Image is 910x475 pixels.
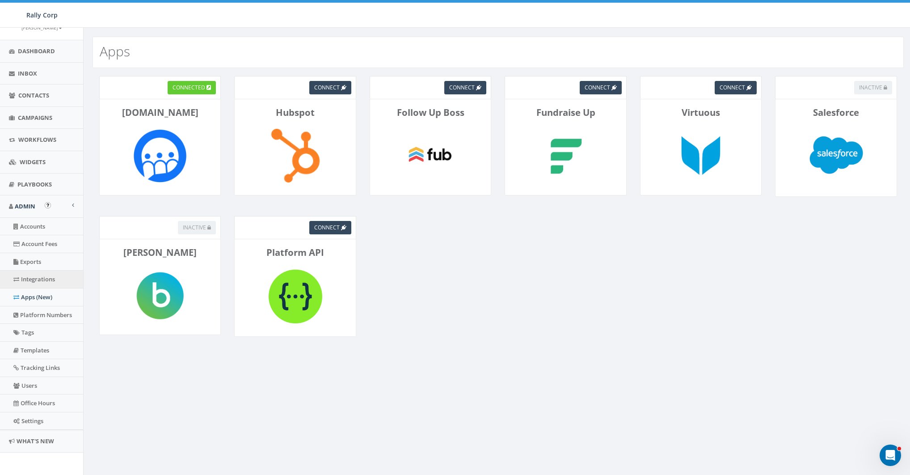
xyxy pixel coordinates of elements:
[168,81,216,94] a: connected
[17,180,52,188] span: Playbooks
[15,202,35,210] span: Admin
[26,11,58,19] span: Rally Corp
[854,81,892,94] button: inactive
[18,136,56,144] span: Workflows
[128,123,192,188] img: Rally.so-logo
[241,246,349,259] p: Platform API
[647,106,754,119] p: Virtuous
[804,123,868,190] img: Salesforce-logo
[512,106,619,119] p: Fundraise Up
[534,123,598,188] img: Fundraise Up-logo
[449,84,475,91] span: connect
[720,84,745,91] span: connect
[880,445,901,466] iframe: Intercom live chat
[580,81,622,94] a: connect
[314,84,340,91] span: connect
[377,106,484,119] p: Follow Up Boss
[17,437,54,445] span: What's New
[309,81,351,94] a: connect
[263,263,328,330] img: Platform API-logo
[18,114,52,122] span: Campaigns
[178,221,216,234] button: inactive
[20,158,46,166] span: Widgets
[309,221,351,234] a: connect
[183,224,206,231] span: inactive
[444,81,486,94] a: connect
[21,25,62,31] small: [PERSON_NAME]
[859,84,882,91] span: inactive
[128,263,192,328] img: Blackbaud-logo
[45,202,51,208] button: Open In-App Guide
[100,44,130,59] h2: Apps
[106,246,214,259] p: [PERSON_NAME]
[314,224,340,231] span: connect
[585,84,610,91] span: connect
[18,69,37,77] span: Inbox
[106,106,214,119] p: [DOMAIN_NAME]
[782,106,889,119] p: Salesforce
[669,123,733,188] img: Virtuous-logo
[263,123,328,188] img: Hubspot-logo
[173,84,205,91] span: connected
[715,81,757,94] a: connect
[18,91,49,99] span: Contacts
[398,123,463,188] img: Follow Up Boss-logo
[241,106,349,119] p: Hubspot
[18,47,55,55] span: Dashboard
